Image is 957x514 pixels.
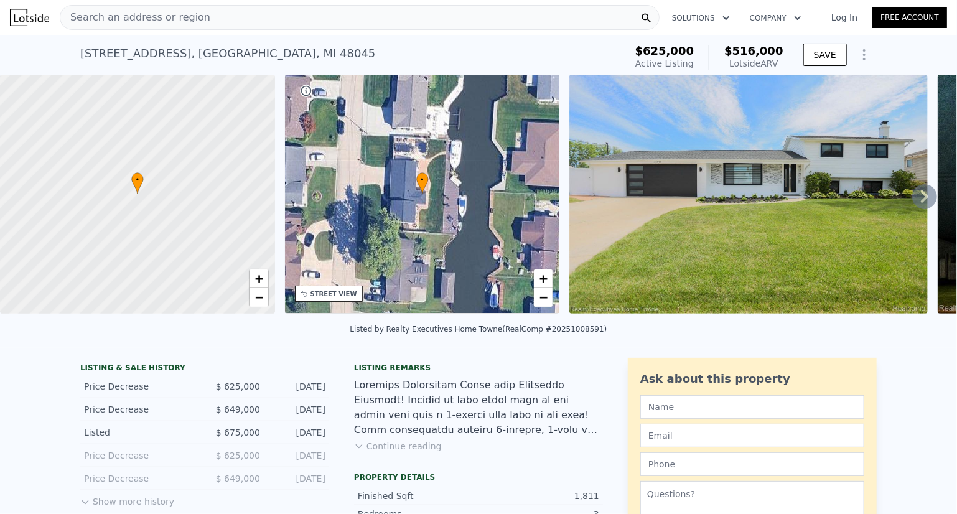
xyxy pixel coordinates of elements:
span: $ 625,000 [216,381,260,391]
div: [DATE] [270,380,325,393]
div: Listing remarks [354,363,603,373]
span: + [254,271,263,286]
div: Loremips Dolorsitam Conse adip Elitseddo Eiusmodt! Incidid ut labo etdol magn al eni admin veni q... [354,378,603,437]
div: Listed [84,426,195,439]
a: Free Account [872,7,947,28]
div: [DATE] [270,403,325,416]
span: $ 649,000 [216,474,260,484]
span: Search an address or region [60,10,210,25]
button: Solutions [662,7,740,29]
img: Sale: 139702483 Parcel: 54664677 [569,75,928,314]
button: SAVE [803,44,847,66]
span: $ 649,000 [216,404,260,414]
div: Listed by Realty Executives Home Towne (RealComp #20251008591) [350,325,607,334]
div: [DATE] [270,472,325,485]
span: $516,000 [724,44,783,57]
div: Price Decrease [84,472,195,485]
div: • [416,172,429,194]
input: Email [640,424,864,447]
div: Price Decrease [84,403,195,416]
button: Company [740,7,811,29]
a: Zoom out [534,288,553,307]
span: − [254,289,263,305]
a: Zoom out [250,288,268,307]
div: [STREET_ADDRESS] , [GEOGRAPHIC_DATA] , MI 48045 [80,45,375,62]
div: 1,811 [478,490,599,502]
div: Finished Sqft [358,490,478,502]
a: Zoom in [534,269,553,288]
div: Ask about this property [640,370,864,388]
div: LISTING & SALE HISTORY [80,363,329,375]
span: • [416,174,429,185]
button: Continue reading [354,440,442,452]
button: Show Options [852,42,877,67]
div: • [131,172,144,194]
a: Zoom in [250,269,268,288]
img: Lotside [10,9,49,26]
div: Price Decrease [84,380,195,393]
div: [DATE] [270,426,325,439]
span: − [539,289,548,305]
div: STREET VIEW [310,289,357,299]
div: [DATE] [270,449,325,462]
input: Name [640,395,864,419]
div: Lotside ARV [724,57,783,70]
button: Show more history [80,490,174,508]
a: Log In [816,11,872,24]
span: • [131,174,144,185]
input: Phone [640,452,864,476]
span: $625,000 [635,44,694,57]
span: $ 625,000 [216,451,260,460]
span: + [539,271,548,286]
div: Property details [354,472,603,482]
span: Active Listing [635,58,694,68]
div: Price Decrease [84,449,195,462]
span: $ 675,000 [216,428,260,437]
